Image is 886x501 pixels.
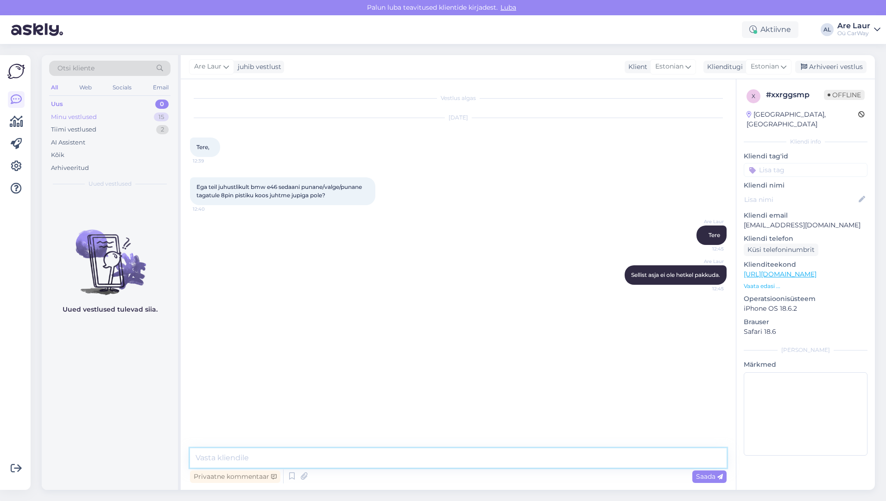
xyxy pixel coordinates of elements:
p: Operatsioonisüsteem [744,294,867,304]
span: 12:45 [689,245,724,252]
span: Are Laur [689,258,724,265]
p: Kliendi tag'id [744,151,867,161]
div: 2 [156,125,169,134]
div: Web [77,81,94,94]
p: Kliendi telefon [744,234,867,244]
p: Vaata edasi ... [744,282,867,290]
span: 12:39 [193,157,228,164]
span: Saada [696,472,723,481]
p: iPhone OS 18.6.2 [744,304,867,313]
div: Email [151,81,171,94]
input: Lisa nimi [744,194,857,205]
div: Kõik [51,150,64,160]
div: AI Assistent [51,138,85,147]
span: 12:40 [193,206,228,213]
img: Askly Logo [7,63,25,80]
span: Tere [709,232,720,238]
div: Aktiivne [742,21,798,38]
div: Are Laur [837,22,870,30]
p: Kliendi nimi [744,181,867,190]
div: All [49,81,60,94]
span: x [752,93,755,100]
div: Klient [625,62,647,72]
div: Arhiveeritud [51,163,89,173]
span: Estonian [655,62,683,72]
p: Märkmed [744,360,867,369]
p: Kliendi email [744,211,867,220]
p: Uued vestlused tulevad siia. [63,305,158,314]
div: Tiimi vestlused [51,125,96,134]
div: Vestlus algas [190,94,727,102]
input: Lisa tag [744,163,867,177]
div: Privaatne kommentaar [190,470,280,483]
div: Socials [111,81,133,94]
div: # xxrggsmp [766,89,824,100]
div: 0 [155,100,169,109]
span: Ega teil juhustlikult bmw e46 sedaani punane/valge/punane tagatule 8pin pistiku koos juhtme jupig... [196,183,363,199]
div: [DATE] [190,113,727,122]
div: 15 [154,113,169,122]
div: AL [821,23,834,36]
span: Otsi kliente [57,63,95,73]
div: Uus [51,100,63,109]
span: Uued vestlused [89,180,132,188]
span: Estonian [751,62,779,72]
p: [EMAIL_ADDRESS][DOMAIN_NAME] [744,220,867,230]
div: Kliendi info [744,138,867,146]
p: Klienditeekond [744,260,867,269]
div: juhib vestlust [234,62,281,72]
div: Arhiveeri vestlus [795,61,867,73]
div: Minu vestlused [51,113,97,122]
span: Sellist asja ei ole hetkel pakkuda. [631,271,720,278]
span: Are Laur [689,218,724,225]
div: Küsi telefoninumbrit [744,244,818,256]
img: No chats [42,213,178,296]
span: Are Laur [194,62,221,72]
p: Safari 18.6 [744,327,867,337]
span: Luba [498,3,519,12]
div: Klienditugi [703,62,743,72]
span: Offline [824,90,865,100]
span: 12:45 [689,285,724,292]
div: [GEOGRAPHIC_DATA], [GEOGRAPHIC_DATA] [747,110,858,129]
span: Tere, [196,144,209,150]
div: Oü CarWay [837,30,870,37]
a: Are LaurOü CarWay [837,22,880,37]
a: [URL][DOMAIN_NAME] [744,270,816,278]
div: [PERSON_NAME] [744,346,867,354]
p: Brauser [744,317,867,327]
